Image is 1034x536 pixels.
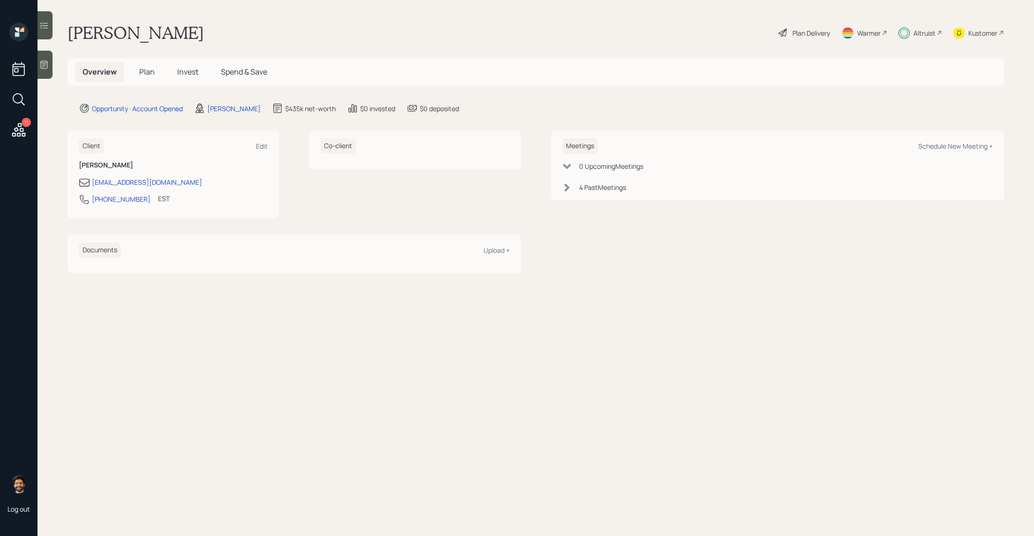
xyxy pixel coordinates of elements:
[579,182,626,192] div: 4 Past Meeting s
[579,161,643,171] div: 0 Upcoming Meeting s
[207,104,261,113] div: [PERSON_NAME]
[83,67,117,77] span: Overview
[320,138,356,154] h6: Co-client
[139,67,155,77] span: Plan
[8,505,30,513] div: Log out
[256,142,268,151] div: Edit
[221,67,267,77] span: Spend & Save
[918,142,993,151] div: Schedule New Meeting +
[79,161,268,169] h6: [PERSON_NAME]
[483,246,510,255] div: Upload +
[562,138,598,154] h6: Meetings
[360,104,395,113] div: $0 invested
[857,28,881,38] div: Warmer
[79,138,104,154] h6: Client
[92,194,151,204] div: [PHONE_NUMBER]
[92,177,202,187] div: [EMAIL_ADDRESS][DOMAIN_NAME]
[79,242,121,258] h6: Documents
[9,475,28,493] img: eric-schwartz-headshot.png
[968,28,997,38] div: Kustomer
[177,67,198,77] span: Invest
[92,104,183,113] div: Opportunity · Account Opened
[68,23,204,43] h1: [PERSON_NAME]
[420,104,459,113] div: $0 deposited
[913,28,936,38] div: Altruist
[22,118,31,127] div: 11
[792,28,830,38] div: Plan Delivery
[158,194,170,204] div: EST
[285,104,336,113] div: $435k net-worth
